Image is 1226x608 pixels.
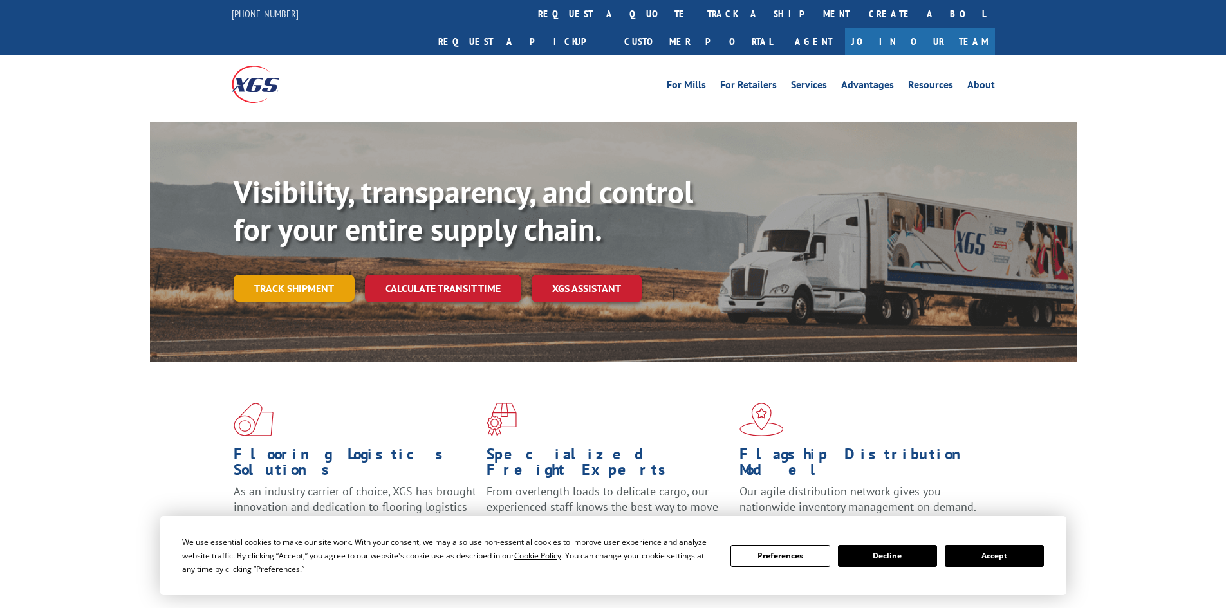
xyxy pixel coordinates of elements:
button: Accept [945,545,1044,567]
a: Request a pickup [429,28,615,55]
span: Cookie Policy [514,550,561,561]
a: Advantages [841,80,894,94]
p: From overlength loads to delicate cargo, our experienced staff knows the best way to move your fr... [487,484,730,541]
div: Cookie Consent Prompt [160,516,1066,595]
button: Preferences [730,545,830,567]
a: Services [791,80,827,94]
h1: Specialized Freight Experts [487,447,730,484]
a: About [967,80,995,94]
img: xgs-icon-focused-on-flooring-red [487,403,517,436]
a: For Retailers [720,80,777,94]
span: As an industry carrier of choice, XGS has brought innovation and dedication to flooring logistics... [234,484,476,530]
a: XGS ASSISTANT [532,275,642,302]
img: xgs-icon-flagship-distribution-model-red [739,403,784,436]
b: Visibility, transparency, and control for your entire supply chain. [234,172,693,249]
a: Join Our Team [845,28,995,55]
button: Decline [838,545,937,567]
a: [PHONE_NUMBER] [232,7,299,20]
span: Our agile distribution network gives you nationwide inventory management on demand. [739,484,976,514]
h1: Flooring Logistics Solutions [234,447,477,484]
img: xgs-icon-total-supply-chain-intelligence-red [234,403,274,436]
h1: Flagship Distribution Model [739,447,983,484]
a: For Mills [667,80,706,94]
a: Track shipment [234,275,355,302]
a: Agent [782,28,845,55]
a: Resources [908,80,953,94]
span: Preferences [256,564,300,575]
a: Customer Portal [615,28,782,55]
div: We use essential cookies to make our site work. With your consent, we may also use non-essential ... [182,535,715,576]
a: Calculate transit time [365,275,521,302]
